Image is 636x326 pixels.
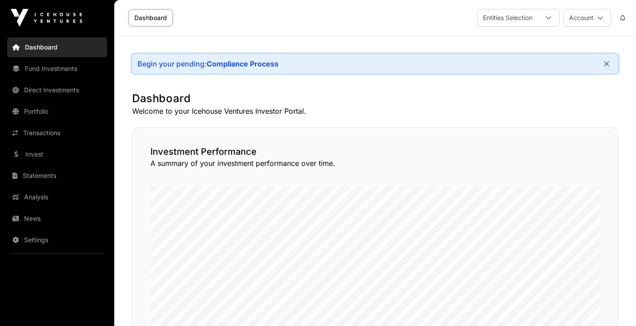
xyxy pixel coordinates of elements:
a: Transactions [7,123,107,143]
a: Fund Investments [7,59,107,78]
p: Welcome to your Icehouse Ventures Investor Portal. [132,106,618,116]
a: Settings [7,230,107,250]
a: Portfolio [7,102,107,121]
a: Dashboard [129,9,173,26]
div: Entities Selection [478,9,538,26]
p: A summary of your investment performance over time. [150,158,600,169]
a: Invest [7,144,107,164]
h2: Investment Performance [150,145,600,158]
a: Compliance Process [207,59,279,68]
div: Begin your pending: [137,59,279,68]
img: Icehouse Ventures Logo [11,9,82,27]
iframe: Chat Widget [591,283,636,326]
h1: Dashboard [132,91,618,106]
a: Statements [7,166,107,186]
a: Analysis [7,187,107,207]
a: News [7,209,107,228]
a: Direct Investments [7,80,107,100]
a: Dashboard [7,37,107,57]
button: Account [563,9,611,27]
button: Close [600,58,613,70]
